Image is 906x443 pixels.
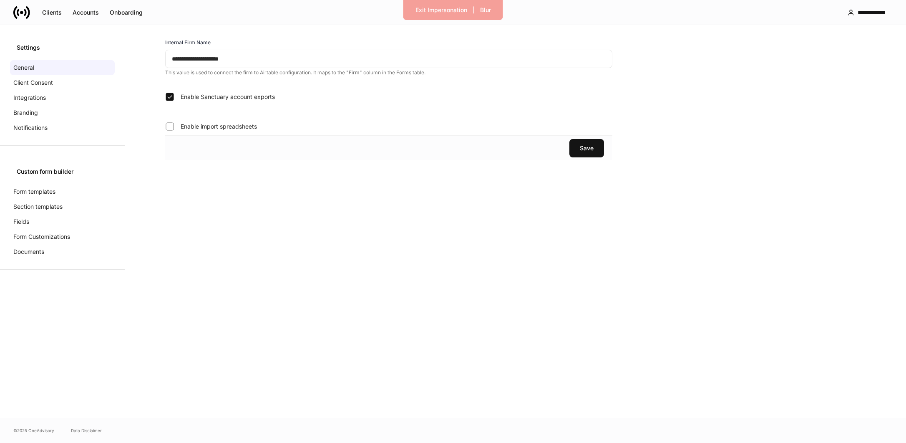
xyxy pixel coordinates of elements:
p: Form templates [13,187,55,196]
a: Documents [10,244,115,259]
p: This value is used to connect the firm to Airtable configuration. It maps to the "Firm" column in... [165,69,612,76]
a: General [10,60,115,75]
a: Notifications [10,120,115,135]
div: Blur [480,6,491,14]
button: Clients [37,6,67,19]
p: Fields [13,218,29,226]
div: Exit Impersonation [415,6,467,14]
h6: Internal Firm Name [165,38,211,46]
a: Form templates [10,184,115,199]
a: Data Disclaimer [71,427,102,434]
button: Onboarding [104,6,148,19]
button: Save [569,139,604,157]
a: Section templates [10,199,115,214]
div: Save [580,144,594,152]
a: Form Customizations [10,229,115,244]
p: Notifications [13,124,48,132]
div: Settings [17,43,108,52]
div: Custom form builder [17,167,108,176]
a: Client Consent [10,75,115,90]
button: Blur [475,3,496,17]
p: Integrations [13,94,46,102]
a: Integrations [10,90,115,105]
div: Accounts [73,8,99,17]
p: Section templates [13,203,63,211]
div: Onboarding [110,8,143,17]
a: Fields [10,214,115,229]
span: Enable import spreadsheets [181,122,257,131]
span: Enable Sanctuary account exports [181,93,275,101]
p: Form Customizations [13,233,70,241]
span: © 2025 OneAdvisory [13,427,54,434]
p: Client Consent [13,78,53,87]
p: Documents [13,248,44,256]
p: General [13,63,34,72]
button: Accounts [67,6,104,19]
button: Exit Impersonation [410,3,473,17]
p: Branding [13,109,38,117]
a: Branding [10,105,115,120]
div: Clients [42,8,62,17]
